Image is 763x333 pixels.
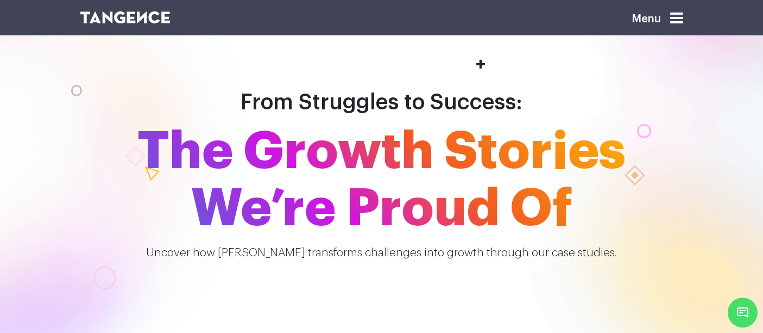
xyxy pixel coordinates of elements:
span: The Growth Stories We’re Proud Of [72,123,691,237]
span: From Struggles to Success: [241,91,522,113]
span: Chat Widget [728,298,758,328]
img: logo SVG [80,11,171,23]
p: Uncover how [PERSON_NAME] transforms challenges into growth through our case studies. [116,245,647,262]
